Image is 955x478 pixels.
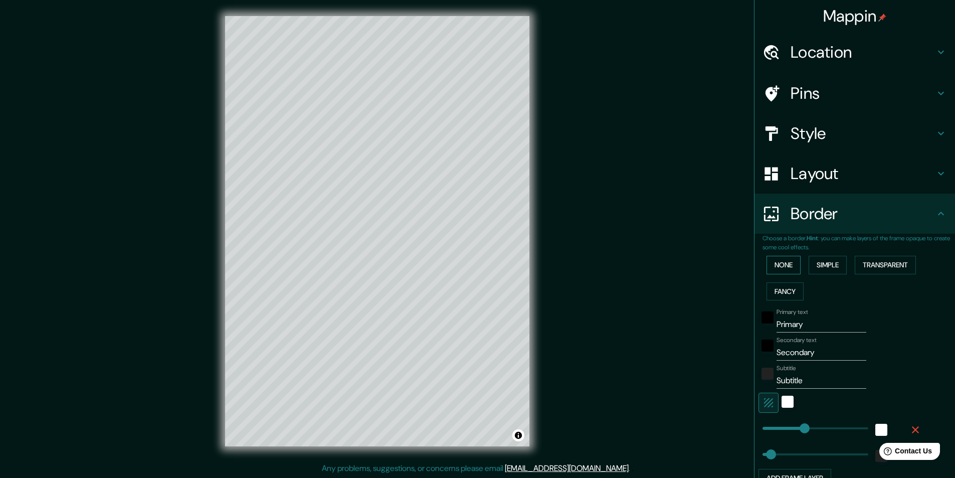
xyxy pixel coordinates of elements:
[791,42,935,62] h4: Location
[866,439,944,467] iframe: Help widget launcher
[791,83,935,103] h4: Pins
[791,164,935,184] h4: Layout
[782,396,794,408] button: white
[761,340,774,352] button: black
[761,311,774,324] button: black
[630,462,632,474] div: .
[512,429,524,441] button: Toggle attribution
[777,336,817,345] label: Secondary text
[505,463,629,473] a: [EMAIL_ADDRESS][DOMAIN_NAME]
[632,462,634,474] div: .
[878,14,886,22] img: pin-icon.png
[777,308,808,316] label: Primary text
[762,234,955,252] p: Choose a border. : you can make layers of the frame opaque to create some cool effects.
[761,368,774,380] button: color-222222
[767,282,804,301] button: Fancy
[791,123,935,143] h4: Style
[855,256,916,274] button: Transparent
[754,32,955,72] div: Location
[754,113,955,153] div: Style
[823,6,887,26] h4: Mappin
[322,462,630,474] p: Any problems, suggestions, or concerns please email .
[791,204,935,224] h4: Border
[777,364,796,373] label: Subtitle
[807,234,818,242] b: Hint
[754,194,955,234] div: Border
[754,73,955,113] div: Pins
[809,256,847,274] button: Simple
[767,256,801,274] button: None
[875,424,887,436] button: white
[754,153,955,194] div: Layout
